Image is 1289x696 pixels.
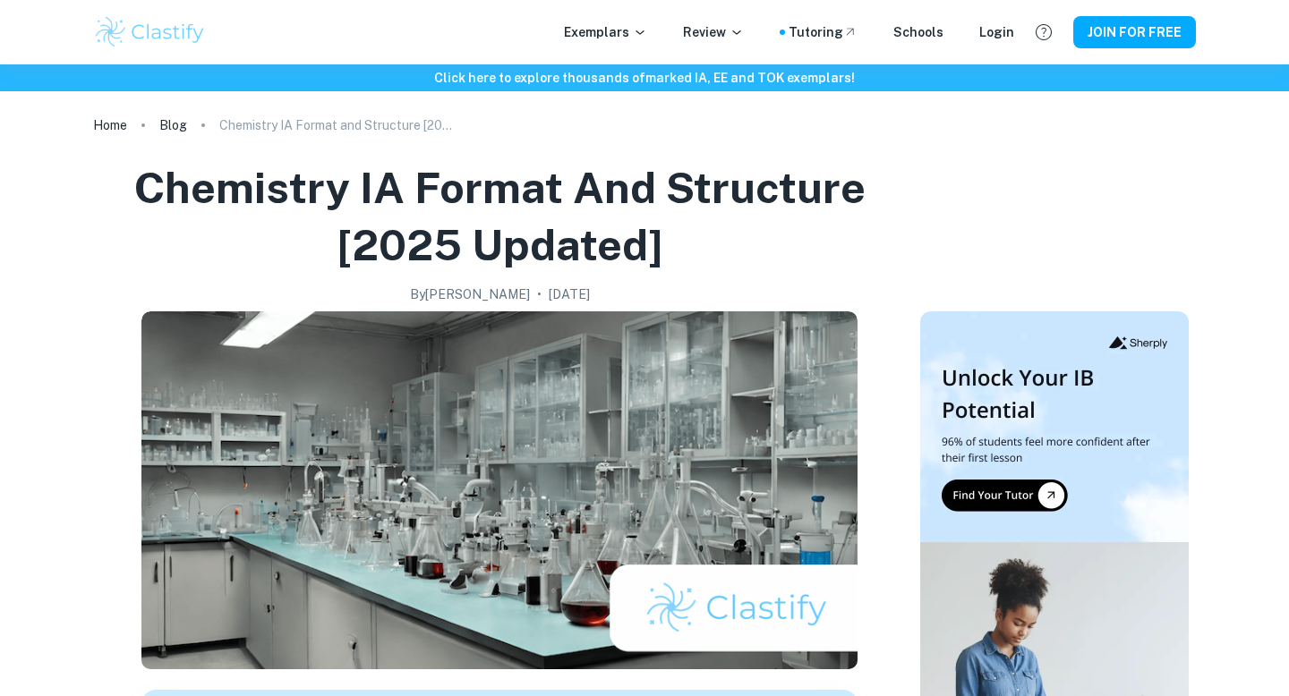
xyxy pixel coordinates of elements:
[537,284,542,304] p: •
[893,22,943,42] a: Schools
[93,14,207,50] img: Clastify logo
[159,113,187,138] a: Blog
[219,115,452,135] p: Chemistry IA Format and Structure [2025 updated]
[1073,16,1196,48] button: JOIN FOR FREE
[789,22,858,42] a: Tutoring
[100,159,899,274] h1: Chemistry IA Format and Structure [2025 updated]
[93,113,127,138] a: Home
[549,284,590,304] h2: [DATE]
[1029,17,1059,47] button: Help and Feedback
[564,22,647,42] p: Exemplars
[141,311,858,669] img: Chemistry IA Format and Structure [2025 updated] cover image
[979,22,1014,42] a: Login
[4,68,1285,88] h6: Click here to explore thousands of marked IA, EE and TOK exemplars !
[410,284,530,304] h2: By [PERSON_NAME]
[683,22,744,42] p: Review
